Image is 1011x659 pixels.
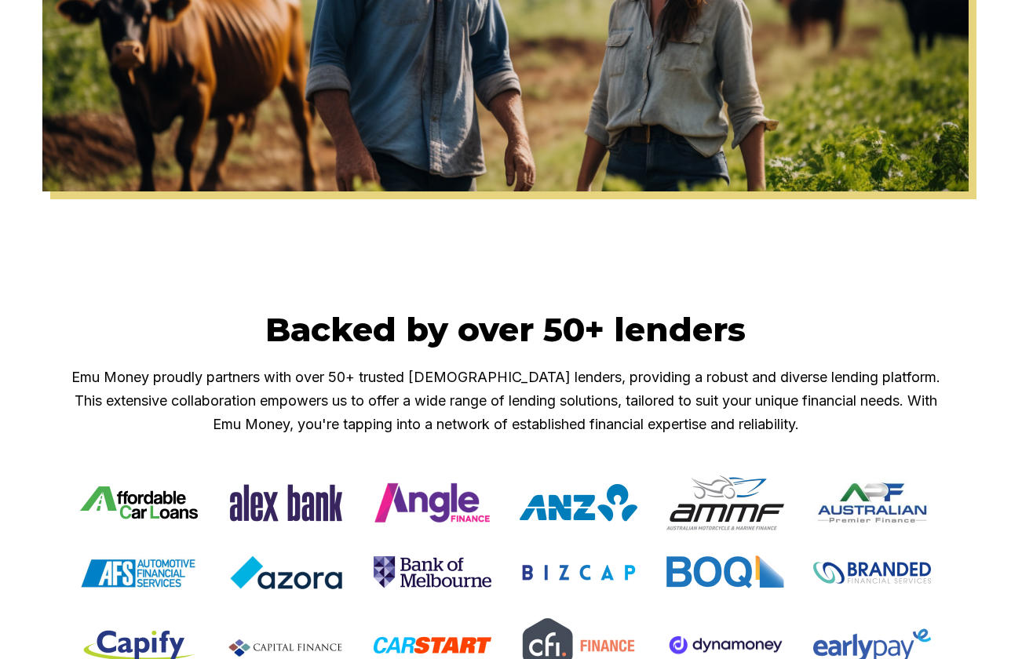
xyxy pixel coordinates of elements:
img: Alex Bank [227,481,345,525]
img: ANZ [520,484,637,522]
h2: Backed by over 50+ lenders [66,309,945,350]
img: Affordable Car Loans [80,486,198,519]
img: BOQ [666,555,784,590]
img: Dynamoney [666,635,784,657]
img: Bank of Melbourne [374,556,491,588]
img: CarStart Finance [374,635,491,656]
img: Azora [227,552,345,593]
img: Australian Motorcycle & Marine Finance [666,475,784,530]
p: Emu Money proudly partners with over 50+ trusted [DEMOGRAPHIC_DATA] lenders, providing a robust a... [66,366,945,436]
img: Branded Financial Services [813,562,931,584]
img: Angle Finance [374,482,491,523]
img: Automotive Financial Services [80,556,198,588]
img: Australian Premier Finance [813,479,931,527]
img: Bizcap [520,565,637,581]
